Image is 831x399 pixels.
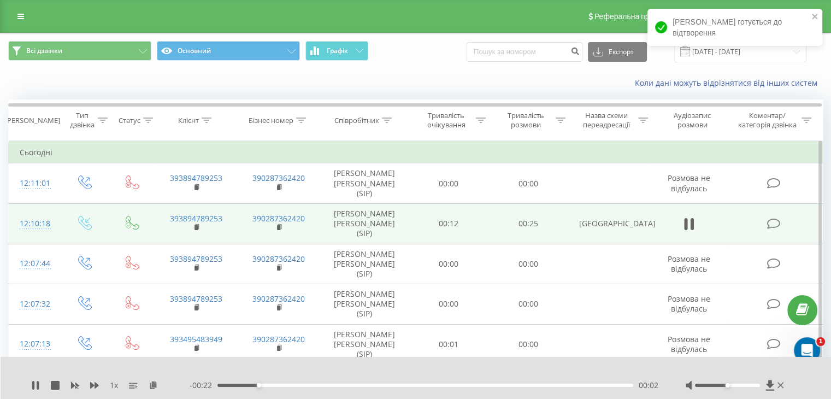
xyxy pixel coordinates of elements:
td: 00:12 [409,203,488,244]
span: Розмова не відбулась [668,254,710,274]
a: 390287362420 [252,334,305,344]
div: Назва схеми переадресації [578,111,635,130]
div: Клієнт [178,116,199,125]
a: 393495483949 [170,334,222,344]
td: [GEOGRAPHIC_DATA] [568,203,650,244]
span: Графік [327,47,348,55]
div: [PERSON_NAME] готується до відтворення [647,9,822,46]
div: [PERSON_NAME] [5,116,60,125]
td: 00:00 [409,163,488,204]
div: Accessibility label [257,383,261,388]
div: 12:07:32 [20,294,49,315]
td: 00:00 [488,324,568,365]
div: Коментар/категорія дзвінка [735,111,799,130]
button: Основний [157,41,300,61]
a: Коли дані можуть відрізнятися вiд інших систем [635,78,823,88]
td: 00:00 [488,163,568,204]
td: Сьогодні [9,142,823,163]
iframe: Intercom live chat [794,337,820,363]
td: 00:01 [409,324,488,365]
div: Accessibility label [725,383,729,388]
td: 00:25 [488,203,568,244]
span: 1 [816,337,825,346]
a: 390287362420 [252,213,305,224]
span: - 00:22 [190,380,217,391]
span: Розмова не відбулась [668,173,710,193]
div: Аудіозапис розмови [661,111,724,130]
td: [PERSON_NAME] [PERSON_NAME] (SIP) [320,163,409,204]
a: 393894789253 [170,173,222,183]
div: 12:10:18 [20,213,49,234]
div: 12:11:01 [20,173,49,194]
div: Тривалість розмови [498,111,553,130]
td: [PERSON_NAME] [PERSON_NAME] (SIP) [320,244,409,284]
button: close [811,12,819,22]
td: [PERSON_NAME] [PERSON_NAME] (SIP) [320,284,409,325]
div: Статус [119,116,140,125]
div: 12:07:13 [20,333,49,355]
td: 00:00 [488,284,568,325]
td: 00:00 [488,244,568,284]
a: 390287362420 [252,173,305,183]
div: Тривалість очікування [419,111,474,130]
span: Реферальна програма [594,12,675,21]
button: Всі дзвінки [8,41,151,61]
input: Пошук за номером [467,42,582,62]
span: 00:02 [639,380,658,391]
button: Графік [305,41,368,61]
a: 393894789253 [170,294,222,304]
a: 390287362420 [252,254,305,264]
div: Співробітник [334,116,379,125]
span: 1 x [110,380,118,391]
div: 12:07:44 [20,253,49,274]
span: Розмова не відбулась [668,294,710,314]
button: Експорт [588,42,647,62]
td: [PERSON_NAME] [PERSON_NAME] (SIP) [320,203,409,244]
td: [PERSON_NAME] [PERSON_NAME] (SIP) [320,324,409,365]
a: 393894789253 [170,213,222,224]
a: 393894789253 [170,254,222,264]
span: Всі дзвінки [26,46,62,55]
a: 390287362420 [252,294,305,304]
div: Бізнес номер [249,116,293,125]
span: Розмова не відбулась [668,334,710,354]
td: 00:00 [409,244,488,284]
div: Тип дзвінка [69,111,95,130]
td: 00:00 [409,284,488,325]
